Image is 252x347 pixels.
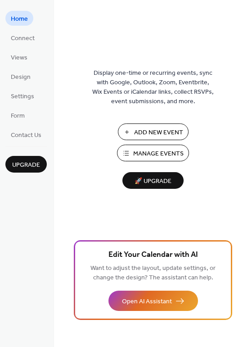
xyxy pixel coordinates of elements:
[92,68,214,106] span: Display one-time or recurring events, sync with Google, Outlook, Zoom, Eventbrite, Wix Events or ...
[5,88,40,103] a: Settings
[5,156,47,173] button: Upgrade
[11,34,35,43] span: Connect
[5,30,40,45] a: Connect
[108,291,198,311] button: Open AI Assistant
[5,108,30,123] a: Form
[5,69,36,84] a: Design
[117,145,189,161] button: Manage Events
[134,128,183,137] span: Add New Event
[90,262,216,284] span: Want to adjust the layout, update settings, or change the design? The assistant can help.
[108,249,198,261] span: Edit Your Calendar with AI
[11,92,34,101] span: Settings
[133,149,184,159] span: Manage Events
[5,11,33,26] a: Home
[5,50,33,64] a: Views
[12,160,40,170] span: Upgrade
[118,123,189,140] button: Add New Event
[11,111,25,121] span: Form
[11,73,31,82] span: Design
[5,127,47,142] a: Contact Us
[128,175,178,187] span: 🚀 Upgrade
[11,14,28,24] span: Home
[122,172,184,189] button: 🚀 Upgrade
[11,53,27,63] span: Views
[11,131,41,140] span: Contact Us
[122,297,172,306] span: Open AI Assistant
